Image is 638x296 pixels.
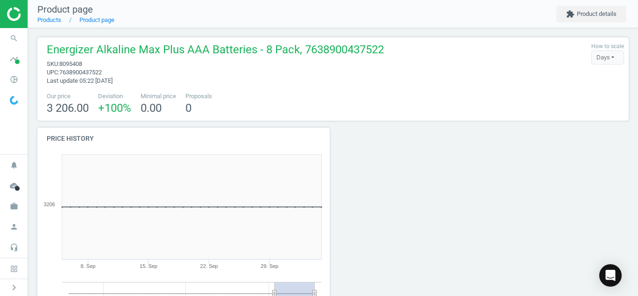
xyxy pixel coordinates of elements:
span: 8095408 [59,60,82,67]
i: timeline [5,50,23,68]
a: Products [37,16,61,23]
span: Proposals [185,92,212,101]
tspan: 8. Sep [81,263,96,269]
div: Days [591,51,624,65]
tspan: 15. Sep [140,263,157,269]
i: extension [566,10,574,18]
span: 0 [185,101,191,115]
span: 7638900437522 [59,69,102,76]
button: chevron_right [2,282,26,294]
span: 3 206.00 [47,101,89,115]
span: Our price [47,92,89,101]
span: 0.00 [141,101,162,115]
img: wGWNvw8QSZomAAAAABJRU5ErkJggg== [10,96,18,105]
i: work [5,197,23,215]
span: upc : [47,69,59,76]
i: headset_mic [5,238,23,256]
h4: Price history [37,128,330,150]
img: ajHJNr6hYgQAAAAASUVORK5CYII= [7,7,73,21]
span: Deviation [98,92,131,101]
span: Last update 05:22 [DATE] [47,77,113,84]
span: Product page [37,4,93,15]
i: chevron_right [8,282,20,293]
label: How to scale [591,43,624,51]
i: search [5,29,23,47]
div: Open Intercom Messenger [599,264,622,287]
span: sku : [47,60,59,67]
span: Minimal price [141,92,176,101]
button: extensionProduct details [556,6,626,22]
span: Energizer Alkaline Max Plus AAA Batteries - 8 Pack, 7638900437522 [47,42,384,60]
span: +100 % [98,101,131,115]
tspan: 29. Sep [261,263,278,269]
i: notifications [5,156,23,174]
text: 3206 [44,202,55,207]
tspan: 22. Sep [200,263,218,269]
a: Product page [79,16,114,23]
i: cloud_done [5,177,23,195]
i: person [5,218,23,236]
i: pie_chart_outlined [5,71,23,88]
